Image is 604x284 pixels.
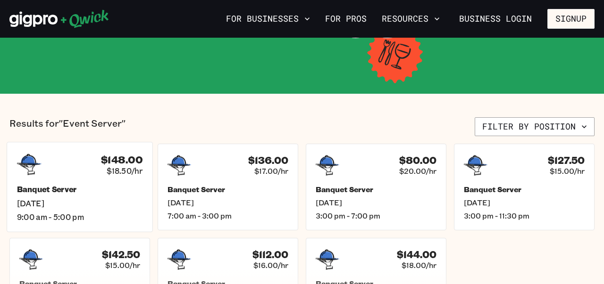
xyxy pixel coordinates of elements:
[101,154,143,166] h4: $148.00
[9,117,126,136] p: Results for "Event Server"
[548,154,585,166] h4: $127.50
[7,142,153,232] a: $148.00$18.50/hrBanquet Server[DATE]9:00 am - 5:00 pm
[475,117,595,136] button: Filter by position
[464,198,585,207] span: [DATE]
[168,198,288,207] span: [DATE]
[254,166,288,176] span: $17.00/hr
[399,154,436,166] h4: $80.00
[464,185,585,194] h5: Banquet Server
[454,144,595,230] a: $127.50$15.00/hrBanquet Server[DATE]3:00 pm - 11:30 pm
[306,144,446,230] a: $80.00$20.00/hrBanquet Server[DATE]3:00 pm - 7:00 pm
[253,260,288,270] span: $16.00/hr
[399,166,436,176] span: $20.00/hr
[464,211,585,220] span: 3:00 pm - 11:30 pm
[168,185,288,194] h5: Banquet Server
[107,166,143,176] span: $18.50/hr
[105,260,140,270] span: $15.00/hr
[17,198,143,208] span: [DATE]
[321,11,370,27] a: For Pros
[17,212,143,222] span: 9:00 am - 5:00 pm
[248,154,288,166] h4: $136.00
[378,11,444,27] button: Resources
[547,9,595,29] button: Signup
[402,260,436,270] span: $18.00/hr
[316,211,436,220] span: 3:00 pm - 7:00 pm
[102,249,140,260] h4: $142.50
[158,144,298,230] a: $136.00$17.00/hrBanquet Server[DATE]7:00 am - 3:00 pm
[168,211,288,220] span: 7:00 am - 3:00 pm
[17,185,143,195] h5: Banquet Server
[451,9,540,29] a: Business Login
[252,249,288,260] h4: $112.00
[397,249,436,260] h4: $144.00
[550,166,585,176] span: $15.00/hr
[316,185,436,194] h5: Banquet Server
[222,11,314,27] button: For Businesses
[316,198,436,207] span: [DATE]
